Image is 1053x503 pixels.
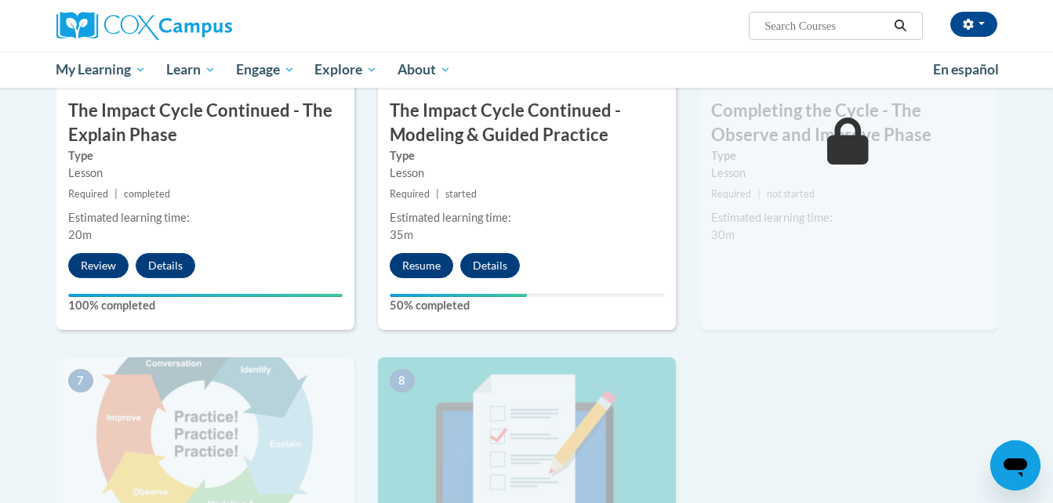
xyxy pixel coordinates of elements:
img: Cox Campus [56,12,232,40]
button: Resume [390,253,453,278]
span: 7 [68,369,93,393]
span: My Learning [56,60,146,79]
button: Details [460,253,520,278]
span: Engage [236,60,295,79]
span: | [757,188,761,200]
a: Learn [156,52,226,88]
span: Required [390,188,430,200]
button: Review [68,253,129,278]
label: Type [711,147,986,165]
a: En español [923,53,1009,86]
span: started [445,188,477,200]
label: 100% completed [68,297,343,314]
span: Required [68,188,108,200]
a: About [387,52,461,88]
div: Main menu [33,52,1021,88]
a: My Learning [46,52,157,88]
h3: The Impact Cycle Continued - The Explain Phase [56,99,354,147]
span: Learn [166,60,216,79]
input: Search Courses [763,16,888,35]
label: Type [390,147,664,165]
div: Lesson [390,165,664,182]
span: Required [711,188,751,200]
span: | [436,188,439,200]
span: 8 [390,369,415,393]
a: Cox Campus [56,12,354,40]
div: Estimated learning time: [68,209,343,226]
span: | [114,188,118,200]
h3: Completing the Cycle - The Observe and Improve Phase [699,99,997,147]
span: not started [767,188,815,200]
span: 35m [390,228,413,241]
span: completed [124,188,170,200]
span: Explore [314,60,377,79]
button: Account Settings [950,12,997,37]
a: Explore [304,52,387,88]
div: Estimated learning time: [390,209,664,226]
h3: The Impact Cycle Continued - Modeling & Guided Practice [378,99,676,147]
button: Details [136,253,195,278]
div: Your progress [68,294,343,297]
label: 50% completed [390,297,664,314]
iframe: Button to launch messaging window [990,440,1040,490]
span: 30m [711,228,735,241]
a: Engage [226,52,305,88]
label: Type [68,147,343,165]
span: En español [933,61,999,78]
span: About [398,60,451,79]
span: 20m [68,228,92,241]
div: Lesson [711,165,986,182]
div: Your progress [390,294,527,297]
button: Search [888,16,912,35]
div: Lesson [68,165,343,182]
div: Estimated learning time: [711,209,986,226]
